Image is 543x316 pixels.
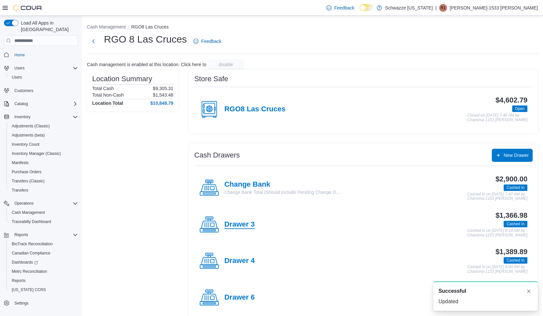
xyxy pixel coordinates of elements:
span: Feedback [201,38,221,45]
span: Inventory Manager (Classic) [9,150,78,158]
span: Open [512,105,527,112]
a: Feedback [324,1,357,14]
h3: $1,366.98 [495,212,527,219]
a: Transfers (Classic) [9,177,47,185]
span: Users [12,64,78,72]
button: Catalog [12,100,30,108]
span: Reports [14,232,28,237]
span: Cashed In [506,221,524,227]
button: Manifests [7,158,80,167]
div: Notification [438,287,533,295]
span: Manifests [12,160,28,165]
button: Dismiss toast [525,287,533,295]
button: Operations [1,199,80,208]
button: Inventory [1,112,80,121]
span: Transfers (Classic) [9,177,78,185]
span: Cashed In [506,257,524,263]
button: Customers [1,86,80,95]
span: Transfers [9,186,78,194]
span: Inventory [14,114,30,120]
span: Cash Management [12,210,45,215]
p: [PERSON_NAME]-1533 [PERSON_NAME] [450,4,538,12]
span: Washington CCRS [9,286,78,294]
span: Home [14,52,25,58]
a: Dashboards [7,258,80,267]
a: Users [9,73,25,81]
span: Inventory [12,113,78,121]
a: Cash Management [9,209,47,216]
button: Reports [12,231,31,239]
span: Reports [12,278,25,283]
button: New Drawer [492,149,533,162]
button: Metrc Reconciliation [7,267,80,276]
button: Users [12,64,27,72]
button: Operations [12,199,36,207]
span: Purchase Orders [12,169,42,175]
span: Metrc Reconciliation [9,268,78,275]
span: Feedback [334,5,354,11]
a: Reports [9,277,28,285]
span: Users [14,65,25,71]
input: Dark Mode [360,4,373,11]
h3: $1,389.89 [495,248,527,256]
a: BioTrack Reconciliation [9,240,55,248]
span: Transfers (Classic) [12,178,44,184]
span: Settings [14,301,28,306]
p: Cash management is enabled at this location. Click here to [87,62,206,67]
button: Users [7,73,80,82]
span: Inventory Count [12,142,40,147]
h3: Location Summary [92,75,152,83]
span: Metrc Reconciliation [12,269,47,274]
a: Feedback [191,35,224,48]
p: Cashed In on [DATE] 8:00 AM by Charisma-1153 [PERSON_NAME] [467,265,527,274]
span: Cashed In [503,221,527,227]
span: disable [219,61,233,68]
span: Canadian Compliance [9,249,78,257]
h4: RGO8 Las Cruces [224,105,285,114]
span: Traceabilty Dashboard [12,219,51,224]
span: [US_STATE] CCRS [12,287,46,292]
span: Traceabilty Dashboard [9,218,78,226]
button: Purchase Orders [7,167,80,177]
span: Inventory Count [9,140,78,148]
span: Settings [12,299,78,307]
span: Catalog [14,101,28,106]
span: BioTrack Reconciliation [9,240,78,248]
span: Open [515,106,524,112]
span: Customers [14,88,33,93]
a: Settings [12,299,31,307]
p: $1,543.48 [153,92,173,98]
h4: Drawer 6 [224,293,255,302]
a: Adjustments (Classic) [9,122,52,130]
a: Inventory Manager (Classic) [9,150,63,158]
h4: $10,848.79 [150,101,173,106]
p: Change Bank Total (Should Include Pending Change O... [224,189,340,195]
a: Metrc Reconciliation [9,268,50,275]
button: Reports [7,276,80,285]
button: Cash Management [87,24,126,29]
button: Canadian Compliance [7,249,80,258]
a: Canadian Compliance [9,249,53,257]
button: Transfers [7,186,80,195]
span: Canadian Compliance [12,251,50,256]
a: Customers [12,87,36,95]
h4: Change Bank [224,180,340,189]
span: Manifests [9,159,78,167]
a: Adjustments (beta) [9,131,47,139]
p: Cashed In on [DATE] 7:47 AM by Charisma-1153 [PERSON_NAME] [467,192,527,201]
h1: RGO 8 Las Cruces [104,33,187,46]
p: | [435,4,436,12]
button: Settings [1,298,80,308]
span: Reports [9,277,78,285]
button: BioTrack Reconciliation [7,239,80,249]
h6: Total Non-Cash [92,92,124,98]
span: Cashed In [503,257,527,264]
a: Dashboards [9,258,41,266]
button: Transfers (Classic) [7,177,80,186]
span: Transfers [12,188,28,193]
h3: $4,602.79 [495,96,527,104]
button: Cash Management [7,208,80,217]
span: Cashed In [506,185,524,191]
p: Closed on [DATE] 7:46 AM by Charisma-1153 [PERSON_NAME] [467,113,527,122]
